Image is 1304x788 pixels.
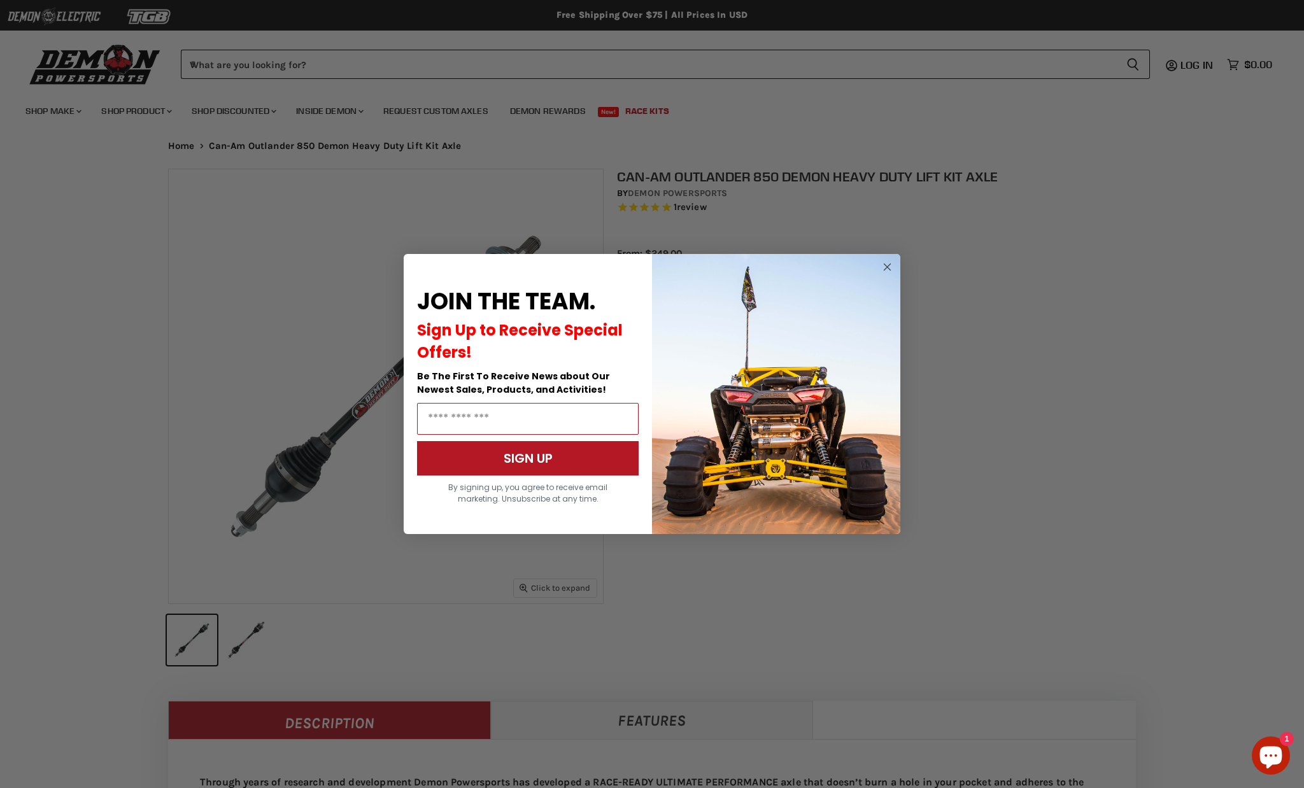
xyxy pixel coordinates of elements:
span: Be The First To Receive News about Our Newest Sales, Products, and Activities! [417,370,610,396]
button: SIGN UP [417,441,639,475]
span: By signing up, you agree to receive email marketing. Unsubscribe at any time. [448,482,607,504]
input: Email Address [417,403,639,435]
span: Sign Up to Receive Special Offers! [417,320,623,363]
button: Close dialog [879,259,895,275]
inbox-online-store-chat: Shopify online store chat [1248,736,1294,778]
img: a9095488-b6e7-41ba-879d-588abfab540b.jpeg [652,254,900,534]
span: JOIN THE TEAM. [417,285,595,318]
